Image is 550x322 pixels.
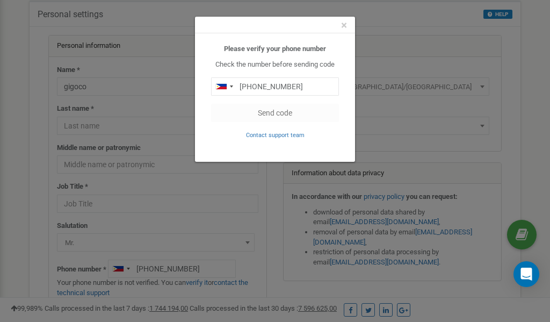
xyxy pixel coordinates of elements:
[513,261,539,287] div: Open Intercom Messenger
[211,60,339,70] p: Check the number before sending code
[211,77,339,96] input: 0905 123 4567
[246,132,305,139] small: Contact support team
[341,19,347,32] span: ×
[224,45,326,53] b: Please verify your phone number
[341,20,347,31] button: Close
[211,104,339,122] button: Send code
[246,131,305,139] a: Contact support team
[212,78,236,95] div: Telephone country code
